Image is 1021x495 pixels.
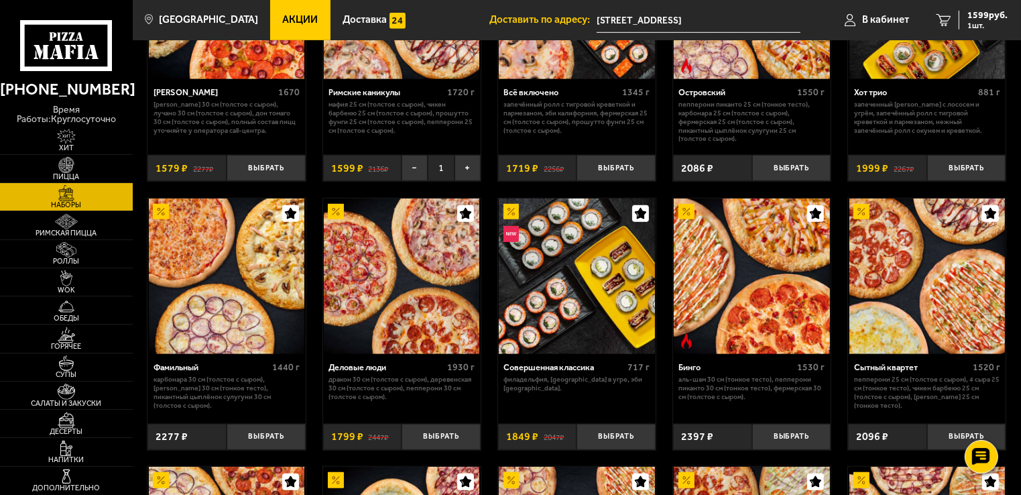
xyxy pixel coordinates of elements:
p: Карбонара 30 см (толстое с сыром), [PERSON_NAME] 30 см (тонкое тесто), Пикантный цыплёнок сулугун... [154,376,300,410]
img: Острое блюдо [678,333,695,349]
div: Римские каникулы [328,87,444,97]
p: Мафия 25 см (толстое с сыром), Чикен Барбекю 25 см (толстое с сыром), Прошутто Фунги 25 см (толст... [328,101,475,135]
img: Акционный [853,472,869,488]
span: В кабинет [862,15,909,25]
input: Ваш адрес доставки [597,8,801,33]
span: 1670 [278,87,300,98]
span: Акции [283,15,318,25]
p: Запечённый ролл с тигровой креветкой и пармезаном, Эби Калифорния, Фермерская 25 см (толстое с сы... [503,101,650,135]
a: АкционныйОстрое блюдоБинго [673,199,831,354]
img: Новинка [503,226,520,242]
span: 2277 ₽ [156,431,188,442]
p: Запеченный [PERSON_NAME] с лососем и угрём, Запечённый ролл с тигровой креветкой и пармезаном, Не... [854,101,1000,135]
span: [GEOGRAPHIC_DATA] [159,15,258,25]
img: 15daf4d41897b9f0e9f617042186c801.svg [389,13,406,29]
a: АкционныйДеловые люди [323,199,481,354]
button: Выбрать [752,155,831,181]
a: АкционныйНовинкаСовершенная классика [498,199,656,354]
div: Фамильный [154,362,269,372]
span: 1530 г [798,362,825,373]
button: Выбрать [402,424,481,450]
button: Выбрать [227,155,306,181]
span: 1 [428,155,454,181]
s: 2047 ₽ [544,431,564,442]
div: Бинго [679,362,794,372]
span: 1720 г [447,87,475,98]
img: Акционный [328,204,344,220]
button: + [455,155,481,181]
img: Акционный [853,204,869,220]
img: Акционный [678,472,695,488]
button: Выбрать [927,155,1006,181]
p: Филадельфия, [GEOGRAPHIC_DATA] в угре, Эби [GEOGRAPHIC_DATA]. [503,376,650,392]
s: 2256 ₽ [544,163,564,174]
div: Сытный квартет [854,362,969,372]
span: 2096 ₽ [856,431,888,442]
img: Фамильный [149,199,304,354]
span: 717 г [627,362,650,373]
img: Акционный [678,204,695,220]
div: Хот трио [854,87,975,97]
s: 2136 ₽ [369,163,389,174]
button: Выбрать [752,424,831,450]
button: Выбрать [577,155,656,181]
button: Выбрать [927,424,1006,450]
button: Выбрать [577,424,656,450]
span: 2397 ₽ [681,431,713,442]
s: 2267 ₽ [894,163,914,174]
img: Акционный [328,472,344,488]
p: Дракон 30 см (толстое с сыром), Деревенская 30 см (толстое с сыром), Пепперони 30 см (толстое с с... [328,376,475,401]
p: Пепперони 25 см (толстое с сыром), 4 сыра 25 см (тонкое тесто), Чикен Барбекю 25 см (толстое с сы... [854,376,1000,410]
div: Совершенная классика [503,362,624,372]
img: Акционный [503,204,520,220]
span: 1719 ₽ [506,163,538,174]
s: 2447 ₽ [369,431,389,442]
span: Доставить по адресу: [489,15,597,25]
span: 1550 г [798,87,825,98]
button: Выбрать [227,424,306,450]
a: АкционныйФамильный [147,199,305,354]
span: 1440 г [272,362,300,373]
img: Сытный квартет [849,199,1005,354]
span: 1345 г [622,87,650,98]
button: − [402,155,428,181]
img: Деловые люди [324,199,479,354]
img: Бинго [674,199,829,354]
p: Пепперони Пиканто 25 см (тонкое тесто), Карбонара 25 см (толстое с сыром), Фермерская 25 см (толс... [679,101,825,143]
img: Острое блюдо [678,58,695,74]
a: АкционныйСытный квартет [848,199,1006,354]
span: 1930 г [447,362,475,373]
div: [PERSON_NAME] [154,87,275,97]
s: 2277 ₽ [193,163,213,174]
div: Островский [679,87,794,97]
span: Доставка [343,15,387,25]
img: Акционный [153,472,169,488]
div: Деловые люди [328,362,444,372]
img: Акционный [503,472,520,488]
span: 1799 ₽ [331,431,363,442]
span: 1999 ₽ [856,163,888,174]
p: [PERSON_NAME] 30 см (толстое с сыром), Лучано 30 см (толстое с сыром), Дон Томаго 30 см (толстое ... [154,101,300,135]
span: 1579 ₽ [156,163,188,174]
span: 1 шт. [967,21,1008,30]
span: 1599 ₽ [331,163,363,174]
span: 881 г [978,87,1000,98]
span: 1520 г [973,362,1000,373]
span: 2086 ₽ [681,163,713,174]
div: Всё включено [503,87,619,97]
span: 1599 руб. [967,11,1008,20]
img: Акционный [153,204,169,220]
p: Аль-Шам 30 см (тонкое тесто), Пепперони Пиканто 30 см (тонкое тесто), Фермерская 30 см (толстое с... [679,376,825,401]
span: 1849 ₽ [506,431,538,442]
img: Совершенная классика [499,199,654,354]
